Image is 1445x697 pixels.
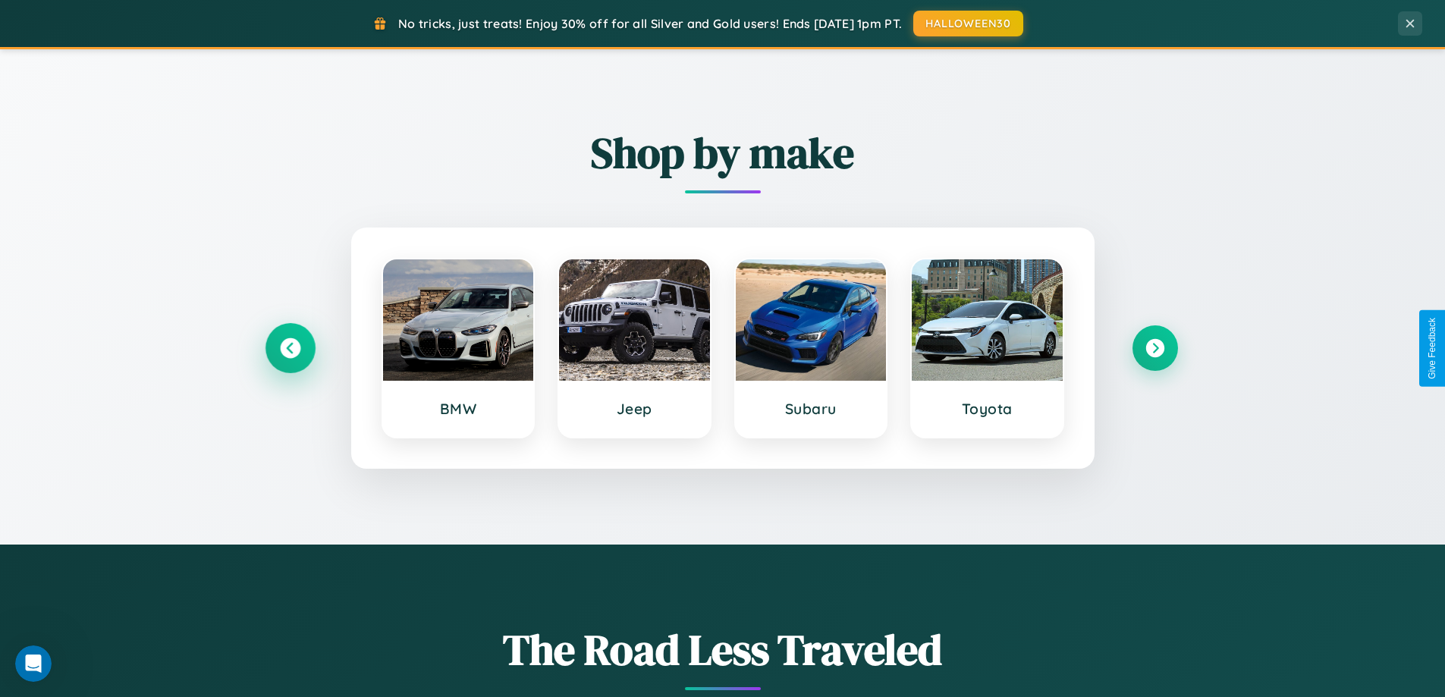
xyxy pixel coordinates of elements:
[15,645,52,682] iframe: Intercom live chat
[1427,318,1437,379] div: Give Feedback
[574,400,695,418] h3: Jeep
[268,124,1178,182] h2: Shop by make
[927,400,1048,418] h3: Toyota
[268,620,1178,679] h1: The Road Less Traveled
[398,16,902,31] span: No tricks, just treats! Enjoy 30% off for all Silver and Gold users! Ends [DATE] 1pm PT.
[398,400,519,418] h3: BMW
[913,11,1023,36] button: HALLOWEEN30
[751,400,872,418] h3: Subaru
